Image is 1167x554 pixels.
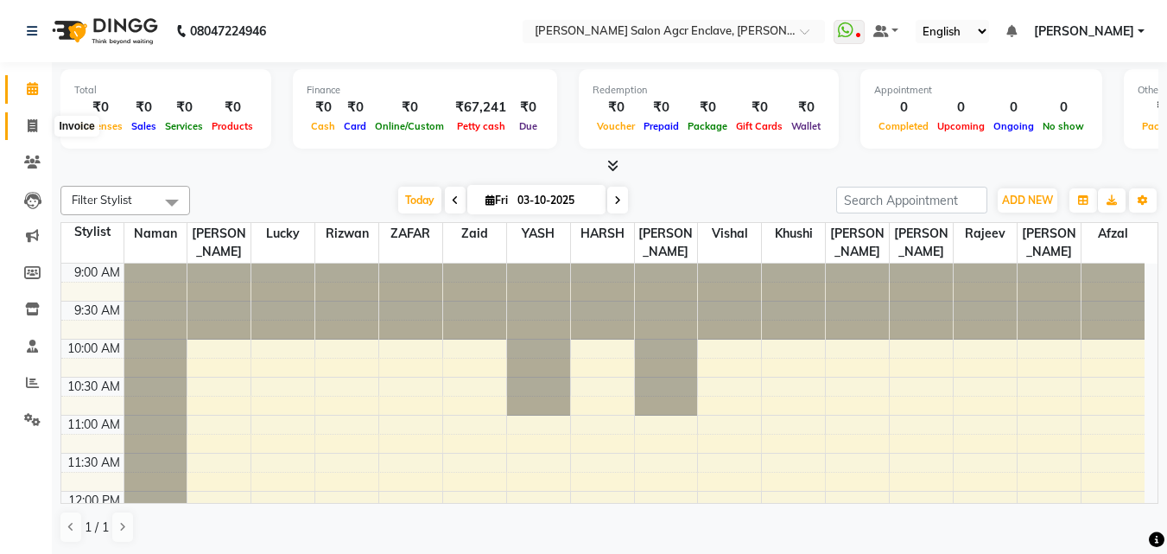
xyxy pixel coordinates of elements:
[989,98,1038,118] div: 0
[127,98,161,118] div: ₹0
[998,188,1057,213] button: ADD NEW
[732,120,787,132] span: Gift Cards
[593,83,825,98] div: Redemption
[398,187,441,213] span: Today
[64,378,124,396] div: 10:30 AM
[61,223,124,241] div: Stylist
[683,120,732,132] span: Package
[512,188,599,213] input: 2025-10-03
[64,454,124,472] div: 11:30 AM
[515,120,542,132] span: Due
[307,98,339,118] div: ₹0
[1081,223,1145,245] span: Afzal
[593,120,639,132] span: Voucher
[639,98,683,118] div: ₹0
[72,193,132,207] span: Filter Stylist
[933,120,989,132] span: Upcoming
[787,120,825,132] span: Wallet
[1034,22,1134,41] span: [PERSON_NAME]
[639,120,683,132] span: Prepaid
[453,120,510,132] span: Petty cash
[874,83,1088,98] div: Appointment
[635,223,698,263] span: [PERSON_NAME]
[339,120,371,132] span: Card
[1018,223,1081,263] span: [PERSON_NAME]
[207,120,257,132] span: Products
[251,223,314,245] span: Lucky
[762,223,825,245] span: Khushi
[65,492,124,510] div: 12:00 PM
[1038,120,1088,132] span: No show
[74,98,127,118] div: ₹0
[836,187,987,213] input: Search Appointment
[161,120,207,132] span: Services
[371,98,448,118] div: ₹0
[826,223,889,263] span: [PERSON_NAME]
[379,223,442,245] span: ZAFAR
[571,223,634,245] span: HARSH
[698,223,761,245] span: Vishal
[74,83,257,98] div: Total
[307,120,339,132] span: Cash
[443,223,506,245] span: Zaid
[989,120,1038,132] span: Ongoing
[64,416,124,434] div: 11:00 AM
[54,116,98,137] div: Invoice
[64,340,124,358] div: 10:00 AM
[315,223,378,245] span: Rizwan
[371,120,448,132] span: Online/Custom
[1038,98,1088,118] div: 0
[190,7,266,55] b: 08047224946
[890,223,953,263] span: [PERSON_NAME]
[874,98,933,118] div: 0
[448,98,513,118] div: ₹67,241
[787,98,825,118] div: ₹0
[207,98,257,118] div: ₹0
[593,98,639,118] div: ₹0
[71,302,124,320] div: 9:30 AM
[85,519,109,537] span: 1 / 1
[874,120,933,132] span: Completed
[683,98,732,118] div: ₹0
[933,98,989,118] div: 0
[481,194,512,207] span: Fri
[71,264,124,282] div: 9:00 AM
[307,83,543,98] div: Finance
[1002,194,1053,207] span: ADD NEW
[339,98,371,118] div: ₹0
[187,223,251,263] span: [PERSON_NAME]
[124,223,187,245] span: Naman
[507,223,570,245] span: YASH
[954,223,1017,245] span: Rajeev
[161,98,207,118] div: ₹0
[44,7,162,55] img: logo
[732,98,787,118] div: ₹0
[127,120,161,132] span: Sales
[513,98,543,118] div: ₹0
